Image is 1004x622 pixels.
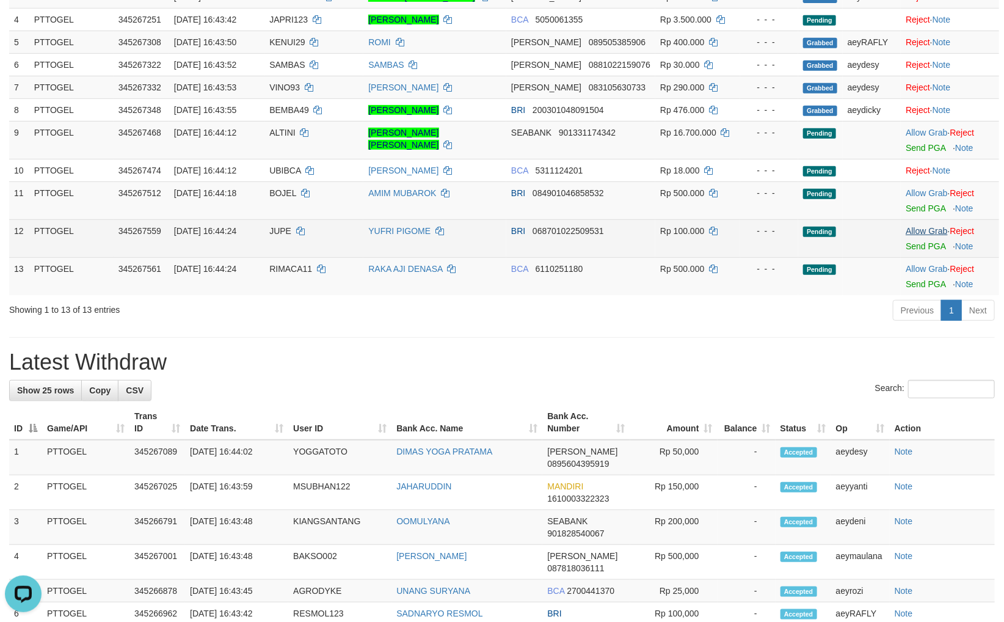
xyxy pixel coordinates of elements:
a: Send PGA [906,203,945,213]
td: aeydicky [843,98,901,121]
div: - - - [745,187,793,199]
span: 345267322 [118,60,161,70]
td: 12 [9,219,29,257]
span: RIMACA11 [269,264,312,274]
span: Grabbed [803,38,837,48]
td: · [901,159,999,181]
span: Pending [803,189,836,199]
td: PTTOGEL [42,440,129,475]
span: Copy 6110251180 to clipboard [536,264,583,274]
td: 5 [9,31,29,53]
span: Grabbed [803,60,837,71]
td: - [718,475,776,510]
a: Allow Grab [906,188,947,198]
td: MSUBHAN122 [288,475,391,510]
a: RAKA AJI DENASA [368,264,442,274]
div: - - - [745,225,793,237]
span: BRI [511,226,525,236]
span: 345267332 [118,82,161,92]
a: [PERSON_NAME] [368,166,438,175]
td: 345266878 [129,580,185,602]
a: Note [933,82,951,92]
td: [DATE] 16:43:48 [185,510,288,545]
td: PTTOGEL [29,121,114,159]
span: Accepted [780,552,817,562]
a: Next [961,300,995,321]
span: · [906,128,950,137]
td: YOGGATOTO [288,440,391,475]
h1: Latest Withdraw [9,350,995,375]
span: · [906,188,950,198]
span: CSV [126,386,144,395]
th: Bank Acc. Number: activate to sort column ascending [542,405,630,440]
a: AMIM MUBAROK [368,188,436,198]
span: 345267559 [118,226,161,236]
span: 345267468 [118,128,161,137]
span: Rp 30.000 [660,60,700,70]
a: Allow Grab [906,264,947,274]
td: 11 [9,181,29,219]
input: Search: [908,380,995,398]
td: 13 [9,257,29,295]
span: Grabbed [803,83,837,93]
th: User ID: activate to sort column ascending [288,405,391,440]
td: 345267001 [129,545,185,580]
span: Copy 2700441370 to clipboard [567,586,614,596]
span: [DATE] 16:44:24 [174,264,236,274]
a: OOMULYANA [396,516,449,526]
a: Copy [81,380,118,401]
a: [PERSON_NAME] [368,105,438,115]
button: Open LiveChat chat widget [5,5,42,42]
span: KENUI29 [269,37,305,47]
td: PTTOGEL [29,181,114,219]
span: Accepted [780,447,817,458]
th: Amount: activate to sort column ascending [630,405,718,440]
td: PTTOGEL [29,76,114,98]
span: Rp 18.000 [660,166,700,175]
a: Note [933,105,951,115]
td: 345266791 [129,510,185,545]
span: Copy 5050061355 to clipboard [536,15,583,24]
span: [DATE] 16:44:12 [174,166,236,175]
td: PTTOGEL [42,510,129,545]
a: Reject [950,188,975,198]
td: 345267025 [129,475,185,510]
a: Allow Grab [906,128,947,137]
div: - - - [745,104,793,116]
span: 345267512 [118,188,161,198]
td: 4 [9,8,29,31]
span: Copy 901331174342 to clipboard [559,128,616,137]
a: Send PGA [906,241,945,251]
td: 2 [9,475,42,510]
a: Reject [950,264,975,274]
span: 345267308 [118,37,161,47]
span: BOJEL [269,188,296,198]
div: - - - [745,81,793,93]
span: 345267561 [118,264,161,274]
td: 7 [9,76,29,98]
a: Reject [906,166,930,175]
span: UBIBCA [269,166,300,175]
span: [DATE] 16:44:24 [174,226,236,236]
th: Bank Acc. Name: activate to sort column ascending [391,405,542,440]
span: Copy [89,386,111,395]
a: [PERSON_NAME] [PERSON_NAME] [368,128,438,150]
span: Copy 901828540067 to clipboard [547,529,604,538]
td: Rp 50,000 [630,440,718,475]
td: · [901,53,999,76]
div: - - - [745,13,793,26]
td: [DATE] 16:43:59 [185,475,288,510]
a: Reject [906,82,930,92]
th: Balance: activate to sort column ascending [718,405,776,440]
td: · [901,31,999,53]
a: Note [933,15,951,24]
th: Action [890,405,995,440]
th: Status: activate to sort column ascending [776,405,831,440]
span: [PERSON_NAME] [511,82,581,92]
a: Note [933,60,951,70]
a: [PERSON_NAME] [368,15,438,24]
span: Pending [803,265,836,275]
span: Rp 500.000 [660,264,704,274]
span: VINO93 [269,82,300,92]
span: Rp 500.000 [660,188,704,198]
